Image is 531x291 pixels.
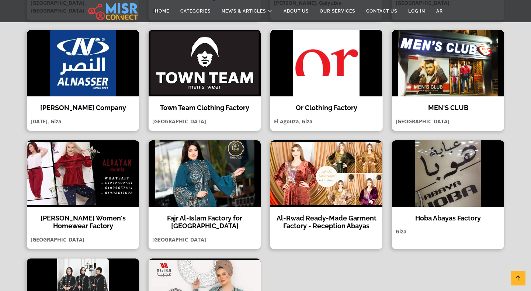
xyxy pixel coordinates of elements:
img: Town Team Clothing Factory [149,30,261,96]
h4: [PERSON_NAME] Women's Homewear Factory [32,214,133,230]
a: Hoba Abayas Factory Hoba Abayas Factory Giza [387,140,509,249]
span: News & Articles [222,8,266,14]
a: News & Articles [216,4,278,18]
img: Al-Rwad Ready-Made Garment Factory - Reception Abayas [270,140,382,207]
p: [GEOGRAPHIC_DATA] [392,117,504,125]
h4: Fajr Al-Islam Factory for [GEOGRAPHIC_DATA] [154,214,255,230]
a: Al Rayyan Women's Homewear Factory [PERSON_NAME] Women's Homewear Factory [GEOGRAPHIC_DATA] [22,140,144,249]
a: MEN'S CLUB MEN'S CLUB [GEOGRAPHIC_DATA] [387,30,509,131]
p: [GEOGRAPHIC_DATA] [27,236,139,243]
img: MEN'S CLUB [392,30,504,96]
a: Al-Nasr Company [PERSON_NAME] Company [DATE], Giza [22,30,144,131]
h4: Town Team Clothing Factory [154,104,255,112]
p: [DATE], Giza [27,117,139,125]
img: Al Rayyan Women's Homewear Factory [27,140,139,207]
a: Home [149,4,175,18]
p: Giza [392,227,504,235]
h4: MEN'S CLUB [398,104,499,112]
a: Log in [403,4,431,18]
p: El Agouza, Giza [270,117,382,125]
a: Fajr Al-Islam Factory for Gulf Abayas Fajr Al-Islam Factory for [GEOGRAPHIC_DATA] [GEOGRAPHIC_DATA] [144,140,265,249]
img: Fajr Al-Islam Factory for Gulf Abayas [149,140,261,207]
a: Contact Us [361,4,403,18]
p: [GEOGRAPHIC_DATA] [149,236,261,243]
a: Categories [175,4,216,18]
a: Or Clothing Factory Or Clothing Factory El Agouza, Giza [265,30,387,131]
h4: Or Clothing Factory [276,104,377,112]
a: AR [431,4,448,18]
a: About Us [278,4,314,18]
h4: Al-Rwad Ready-Made Garment Factory - Reception Abayas [276,214,377,230]
a: Al-Rwad Ready-Made Garment Factory - Reception Abayas Al-Rwad Ready-Made Garment Factory - Recept... [265,140,387,249]
img: Al-Nasr Company [27,30,139,96]
p: [GEOGRAPHIC_DATA] [149,117,261,125]
h4: Hoba Abayas Factory [398,214,499,222]
h4: [PERSON_NAME] Company [32,104,133,112]
a: Our Services [314,4,361,18]
img: main.misr_connect [88,2,138,20]
img: Hoba Abayas Factory [392,140,504,207]
a: Town Team Clothing Factory Town Team Clothing Factory [GEOGRAPHIC_DATA] [144,30,265,131]
img: Or Clothing Factory [270,30,382,96]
